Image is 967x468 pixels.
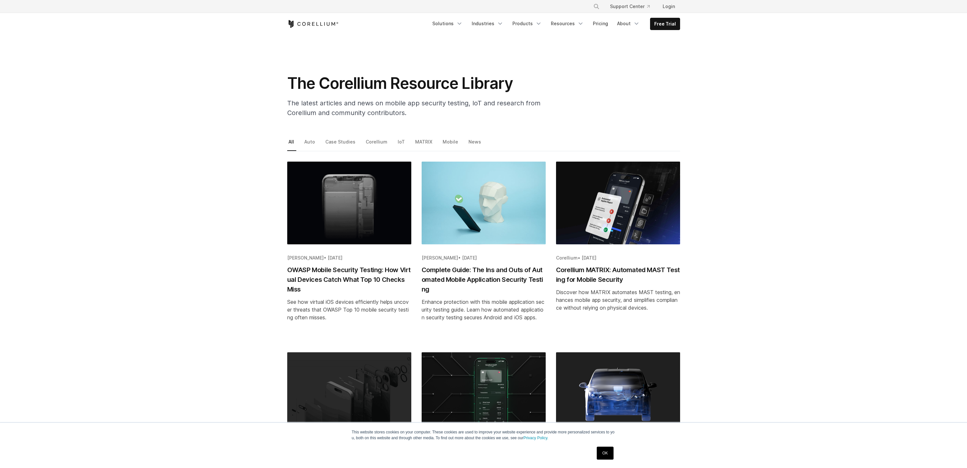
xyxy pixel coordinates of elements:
span: [PERSON_NAME] [287,255,324,261]
a: Auto [303,137,317,151]
span: [PERSON_NAME] [422,255,458,261]
h2: Corellium MATRIX: Automated MAST Testing for Mobile Security [556,265,680,284]
div: • [556,255,680,261]
div: • [287,255,411,261]
a: Case Studies [324,137,358,151]
img: Building a Firmware Package for Corellium Atlas [556,352,680,435]
span: [DATE] [582,255,596,261]
span: The latest articles and news on mobile app security testing, IoT and research from Corellium and ... [287,99,541,117]
a: Blog post summary: OWASP Mobile Security Testing: How Virtual Devices Catch What Top 10 Checks Miss [287,162,411,342]
a: Industries [468,18,507,29]
h1: The Corellium Resource Library [287,74,546,93]
span: Corellium [556,255,578,261]
div: Discover how MATRIX automates MAST testing, enhances mobile app security, and simplifies complian... [556,288,680,312]
div: Navigation Menu [428,18,680,30]
a: Login [657,1,680,12]
a: News [467,137,483,151]
a: Blog post summary: Complete Guide: The Ins and Outs of Automated Mobile Application Security Testing [422,162,546,342]
a: All [287,137,296,151]
a: About [613,18,644,29]
h2: Complete Guide: The Ins and Outs of Automated Mobile Application Security Testing [422,265,546,294]
button: Search [591,1,602,12]
img: Healthcare Mobile App Development: Mergers and Acquisitions Increase Risks [422,352,546,435]
a: Free Trial [650,18,680,30]
div: • [422,255,546,261]
span: [DATE] [462,255,477,261]
a: Pricing [589,18,612,29]
img: How Stronger Security for Mobile OS Creates Challenges for Testing Applications [287,352,411,435]
div: Enhance protection with this mobile application security testing guide. Learn how automated appli... [422,298,546,321]
a: IoT [396,137,407,151]
a: Solutions [428,18,467,29]
a: Blog post summary: Corellium MATRIX: Automated MAST Testing for Mobile Security [556,162,680,342]
a: Resources [547,18,588,29]
img: Corellium MATRIX: Automated MAST Testing for Mobile Security [556,162,680,244]
span: [DATE] [328,255,342,261]
a: Mobile [441,137,460,151]
a: MATRIX [414,137,435,151]
a: Products [509,18,546,29]
img: OWASP Mobile Security Testing: How Virtual Devices Catch What Top 10 Checks Miss [287,162,411,244]
h2: OWASP Mobile Security Testing: How Virtual Devices Catch What Top 10 Checks Miss [287,265,411,294]
p: This website stores cookies on your computer. These cookies are used to improve your website expe... [352,429,615,441]
img: Complete Guide: The Ins and Outs of Automated Mobile Application Security Testing [422,162,546,244]
a: Corellium Home [287,20,339,28]
a: Privacy Policy. [523,436,548,440]
a: Support Center [605,1,655,12]
a: OK [597,447,613,460]
a: Corellium [364,137,390,151]
div: Navigation Menu [585,1,680,12]
div: See how virtual iOS devices efficiently helps uncover threats that OWASP Top 10 mobile security t... [287,298,411,321]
